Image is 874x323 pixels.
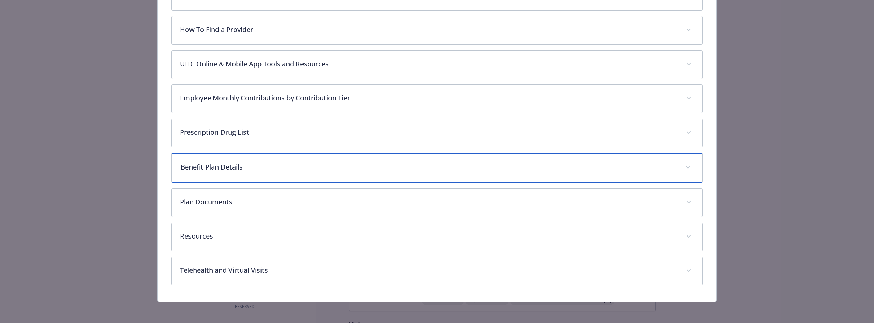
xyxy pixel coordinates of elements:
[180,265,678,275] p: Telehealth and Virtual Visits
[172,223,702,251] div: Resources
[180,59,678,69] p: UHC Online & Mobile App Tools and Resources
[172,16,702,44] div: How To Find a Provider
[172,85,702,113] div: Employee Monthly Contributions by Contribution Tier
[181,162,677,172] p: Benefit Plan Details
[180,231,678,241] p: Resources
[180,25,678,35] p: How To Find a Provider
[172,153,702,183] div: Benefit Plan Details
[172,257,702,285] div: Telehealth and Virtual Visits
[172,51,702,79] div: UHC Online & Mobile App Tools and Resources
[180,93,678,103] p: Employee Monthly Contributions by Contribution Tier
[172,189,702,217] div: Plan Documents
[180,127,678,137] p: Prescription Drug List
[180,197,678,207] p: Plan Documents
[172,119,702,147] div: Prescription Drug List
